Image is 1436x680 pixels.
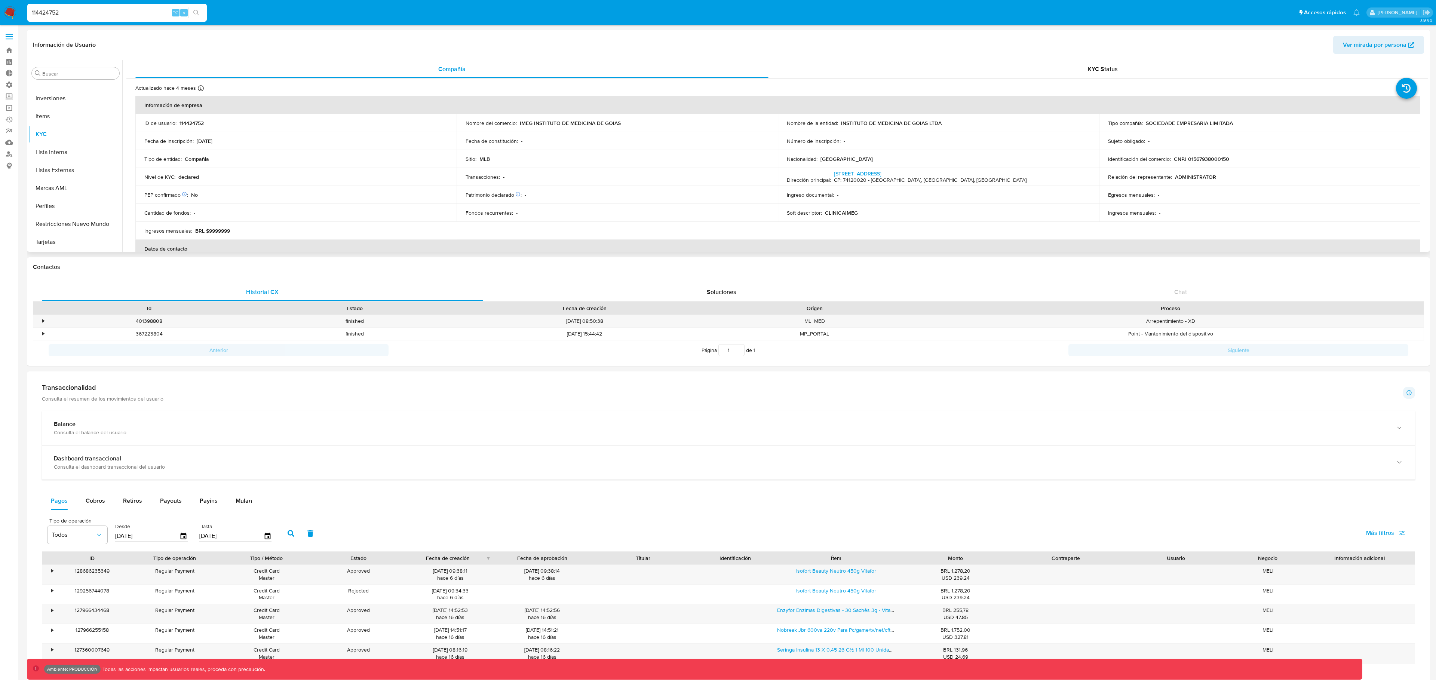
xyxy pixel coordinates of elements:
input: Buscar [42,70,116,77]
h4: CP: 74120020 - [GEOGRAPHIC_DATA], [GEOGRAPHIC_DATA], [GEOGRAPHIC_DATA] [834,177,1027,184]
div: 401398808 [46,315,252,327]
span: Soluciones [707,288,736,296]
p: Identificación del comercio : [1108,156,1171,162]
p: [DATE] [197,138,212,144]
span: Accesos rápidos [1304,9,1346,16]
p: Tipo de entidad : [144,156,182,162]
p: Egresos mensuales : [1108,192,1155,198]
div: Origen [717,304,912,312]
div: Id [52,304,247,312]
button: Tarjetas [29,233,122,251]
button: KYC [29,125,122,143]
p: ADMINISTRATOR [1175,174,1216,180]
p: MLB [479,156,490,162]
p: - [194,209,195,216]
button: Siguiente [1068,344,1408,356]
h1: Contactos [33,263,1424,271]
p: Número de inscripción : [787,138,841,144]
div: Proceso [923,304,1418,312]
button: Inversiones [29,89,122,107]
p: - [521,138,522,144]
a: [STREET_ADDRESS] [834,170,881,177]
p: - [503,174,504,180]
a: Salir [1423,9,1430,16]
p: SOCIEDADE EMPRESARIA LIMITADA [1146,120,1233,126]
p: PEP confirmado : [144,192,188,198]
p: Fecha de constitución : [466,138,518,144]
p: Fondos recurrentes : [466,209,513,216]
p: - [516,209,518,216]
p: Compañia [185,156,209,162]
p: IMEG INSTITUTO DE MEDICINA DE GOIAS [520,120,621,126]
button: Listas Externas [29,161,122,179]
span: Historial CX [246,288,279,296]
div: • [42,318,44,325]
span: Ver mirada por persona [1343,36,1406,54]
p: Nombre del comercio : [466,120,517,126]
h1: Información de Usuario [33,41,96,49]
p: Sitio : [466,156,476,162]
p: Sujeto obligado : [1108,138,1145,144]
p: CLINICAIMEG [825,209,858,216]
p: [GEOGRAPHIC_DATA] [820,156,873,162]
div: Point - Mantenimiento del dispositivo [917,328,1424,340]
p: CNPJ 01567938000150 [1174,156,1229,162]
p: INSTITUTO DE MEDICINA DE GOIAS LTDA [841,120,942,126]
button: Ver mirada por persona [1333,36,1424,54]
div: [DATE] 08:50:38 [457,315,712,327]
p: Patrimonio declarado : [466,192,522,198]
p: - [837,192,838,198]
span: ⌥ [173,9,178,16]
span: 1 [754,346,755,354]
p: - [525,192,526,198]
button: Marcas AML [29,179,122,197]
p: Todas las acciones impactan usuarios reales, proceda con precaución. [101,666,265,673]
p: Relación del representante : [1108,174,1172,180]
p: Ingresos mensuales : [1108,209,1156,216]
p: BRL $9999999 [195,227,230,234]
button: Buscar [35,70,41,76]
div: Fecha de creación [463,304,706,312]
p: Actualizado hace 4 meses [135,85,196,92]
div: Estado [257,304,452,312]
input: Buscar usuario o caso... [27,8,207,18]
p: Cantidad de fondos : [144,209,191,216]
p: Dirección principal : [787,177,831,183]
div: finished [252,328,458,340]
button: Anterior [49,344,389,356]
p: No [191,192,198,198]
a: Notificaciones [1353,9,1360,16]
p: Soft descriptor : [787,209,822,216]
div: 367223804 [46,328,252,340]
p: - [1159,209,1160,216]
span: KYC Status [1088,65,1118,73]
button: Perfiles [29,197,122,215]
div: ML_MED [712,315,917,327]
div: Arrepentimiento - XD [917,315,1424,327]
p: Nombre de la entidad : [787,120,838,126]
p: Ingresos mensuales : [144,227,192,234]
div: • [42,330,44,337]
button: search-icon [188,7,204,18]
button: Lista Interna [29,143,122,161]
div: finished [252,315,458,327]
div: [DATE] 15:44:42 [457,328,712,340]
p: - [1158,192,1159,198]
p: Nacionalidad : [787,156,817,162]
span: Chat [1174,288,1187,296]
p: ID de usuario : [144,120,177,126]
p: Ambiente: PRODUCCIÓN [47,668,98,671]
p: Transacciones : [466,174,500,180]
th: Información de empresa [135,96,1420,114]
button: Restricciones Nuevo Mundo [29,215,122,233]
button: Items [29,107,122,125]
div: MP_PORTAL [712,328,917,340]
p: Ingreso documental : [787,192,834,198]
span: s [183,9,185,16]
p: - [844,138,845,144]
span: Página de [702,344,755,356]
span: Compañía [438,65,466,73]
p: Fecha de inscripción : [144,138,194,144]
p: 114424752 [179,120,204,126]
p: Nivel de KYC : [144,174,175,180]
